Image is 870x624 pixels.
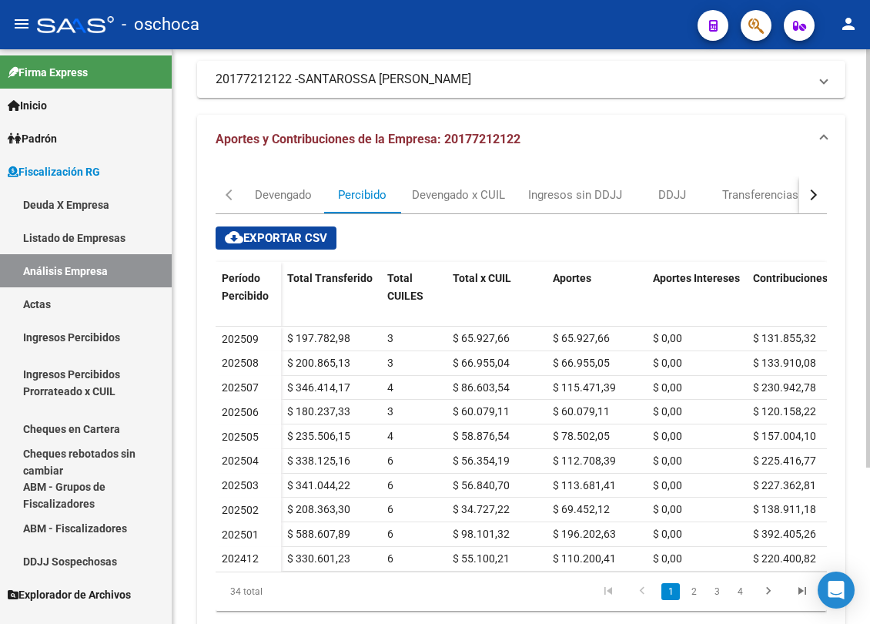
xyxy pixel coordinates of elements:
[216,226,336,250] button: Exportar CSV
[197,115,845,164] mat-expansion-panel-header: Aportes y Contribuciones de la Empresa: 20177212122
[381,262,447,327] datatable-header-cell: Total CUILES
[216,71,808,88] mat-panel-title: 20177212122 -
[453,479,510,491] span: $ 56.840,70
[753,272,828,284] span: Contribuciones
[222,357,259,369] span: 202508
[387,479,393,491] span: 6
[594,583,623,600] a: go to first page
[453,455,510,467] span: $ 56.354,19
[287,528,350,540] span: $ 588.607,89
[553,503,610,515] span: $ 69.452,12
[653,430,682,442] span: $ 0,00
[553,528,616,540] span: $ 196.202,63
[216,262,281,327] datatable-header-cell: Período Percibido
[653,455,682,467] span: $ 0,00
[722,186,798,203] div: Transferencias
[553,455,616,467] span: $ 112.708,39
[197,61,845,98] mat-expansion-panel-header: 20177212122 -SANTAROSSA [PERSON_NAME]
[627,583,657,600] a: go to previous page
[222,479,259,491] span: 202503
[255,186,312,203] div: Devengado
[8,64,88,81] span: Firma Express
[708,583,726,600] a: 3
[747,262,847,327] datatable-header-cell: Contribuciones
[684,583,703,600] a: 2
[222,333,259,345] span: 202509
[528,186,622,203] div: Ingresos sin DDJJ
[225,231,327,245] span: Exportar CSV
[222,381,259,394] span: 202507
[447,262,547,327] datatable-header-cell: Total x CUIL
[453,405,510,418] span: $ 60.079,11
[453,430,510,442] span: $ 58.876,54
[387,503,393,515] span: 6
[387,357,393,369] span: 3
[387,272,423,302] span: Total CUILES
[387,381,393,394] span: 4
[653,503,682,515] span: $ 0,00
[658,186,686,203] div: DDJJ
[387,552,393,565] span: 6
[705,579,728,605] li: page 3
[216,132,520,146] span: Aportes y Contribuciones de la Empresa: 20177212122
[287,430,350,442] span: $ 235.506,15
[553,479,616,491] span: $ 113.681,41
[553,357,610,369] span: $ 66.955,05
[753,332,816,344] span: $ 131.855,32
[287,455,350,467] span: $ 338.125,16
[682,579,705,605] li: page 2
[647,262,747,327] datatable-header-cell: Aportes Intereses
[453,552,510,565] span: $ 55.100,21
[453,503,510,515] span: $ 34.727,22
[661,583,680,600] a: 1
[216,572,336,611] div: 34 total
[453,357,510,369] span: $ 66.955,04
[287,503,350,515] span: $ 208.363,30
[287,357,350,369] span: $ 200.865,13
[753,405,816,418] span: $ 120.158,22
[338,186,386,203] div: Percibido
[753,528,816,540] span: $ 392.405,26
[453,528,510,540] span: $ 98.101,32
[753,503,816,515] span: $ 138.911,18
[453,381,510,394] span: $ 86.603,54
[753,479,816,491] span: $ 227.362,81
[8,586,131,603] span: Explorador de Archivos
[653,357,682,369] span: $ 0,00
[753,455,816,467] span: $ 225.416,77
[222,504,259,516] span: 202502
[412,186,505,203] div: Devengado x CUIL
[287,272,373,284] span: Total Transferido
[753,381,816,394] span: $ 230.942,78
[839,15,858,33] mat-icon: person
[659,579,682,605] li: page 1
[225,228,243,247] mat-icon: cloud_download
[287,405,350,418] span: $ 180.237,33
[553,552,616,565] span: $ 110.200,41
[553,381,616,394] span: $ 115.471,39
[222,528,259,541] span: 202501
[8,163,100,180] span: Fiscalización RG
[387,528,393,540] span: 6
[753,552,816,565] span: $ 220.400,82
[653,552,682,565] span: $ 0,00
[8,97,47,114] span: Inicio
[122,8,199,42] span: - oschoca
[222,431,259,443] span: 202505
[553,430,610,442] span: $ 78.502,05
[287,332,350,344] span: $ 197.782,98
[222,455,259,467] span: 202504
[553,405,610,418] span: $ 60.079,11
[653,332,682,344] span: $ 0,00
[728,579,751,605] li: page 4
[453,332,510,344] span: $ 65.927,66
[222,406,259,418] span: 202506
[12,15,31,33] mat-icon: menu
[753,357,816,369] span: $ 133.910,08
[653,381,682,394] span: $ 0,00
[553,332,610,344] span: $ 65.927,66
[387,430,393,442] span: 4
[281,262,381,327] datatable-header-cell: Total Transferido
[387,455,393,467] span: 6
[287,479,350,491] span: $ 341.044,22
